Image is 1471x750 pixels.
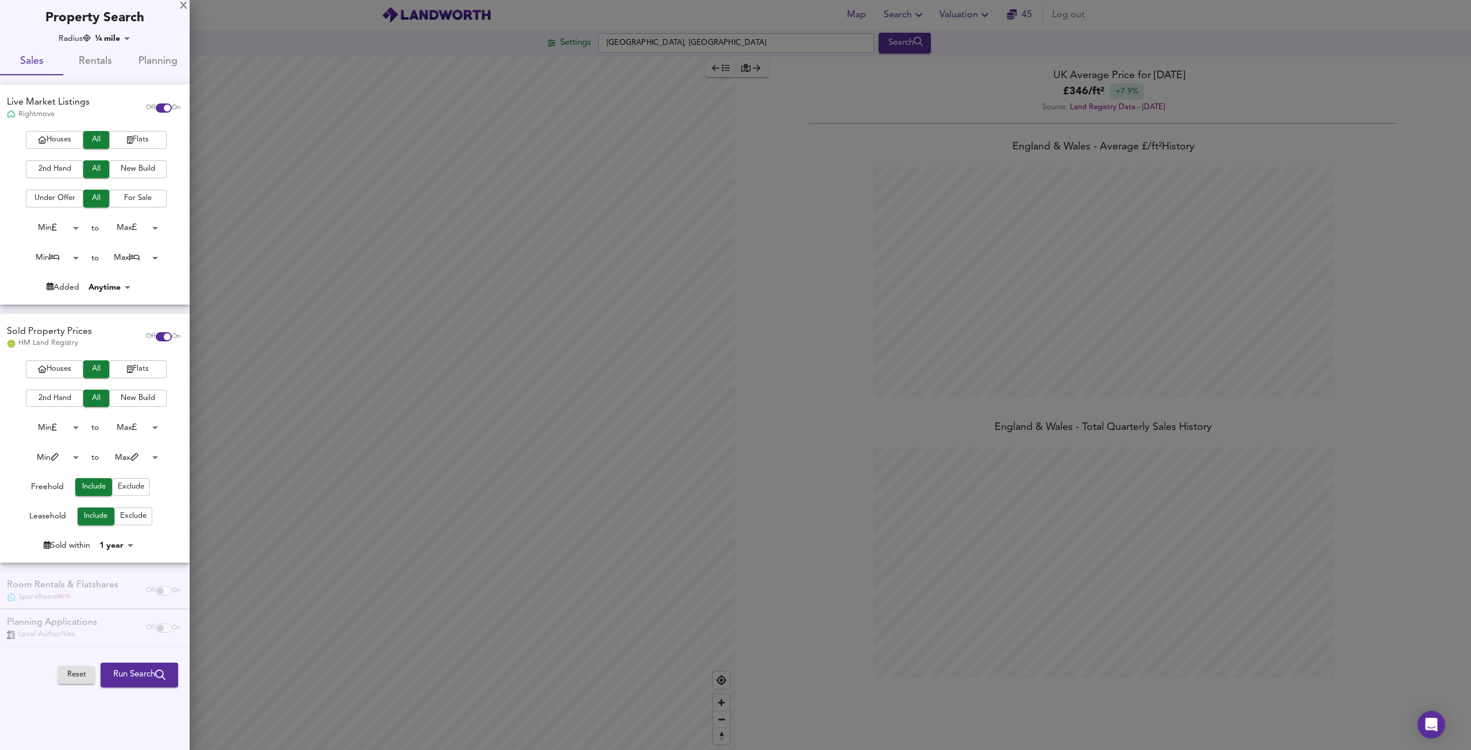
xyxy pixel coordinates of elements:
div: 1 year [96,540,137,551]
button: 2nd Hand [26,390,83,407]
div: Min [20,219,83,237]
span: On [172,332,180,341]
img: Land Registry [7,340,16,348]
div: Min [20,449,83,467]
span: Houses [32,133,78,147]
span: Flats [115,133,161,147]
div: Sold within [44,540,90,551]
div: Rightmove [7,109,90,120]
div: Min [20,249,83,267]
span: Off [146,103,156,113]
button: Include [75,478,112,496]
div: Anytime [85,282,134,293]
button: Exclude [114,507,152,525]
span: 2nd Hand [32,163,78,176]
div: X [180,2,187,10]
div: Sold Property Prices [7,325,92,339]
button: All [83,190,109,207]
span: All [89,133,103,147]
div: to [91,252,99,264]
div: Freehold [31,481,64,496]
span: Exclude [118,480,144,494]
span: Include [83,510,109,523]
span: Off [146,332,156,341]
button: Flats [109,360,167,378]
button: Exclude [112,478,150,496]
div: Max [99,219,162,237]
span: Reset [64,668,89,682]
button: Flats [109,131,167,149]
div: Open Intercom Messenger [1418,711,1445,739]
button: Include [78,507,114,525]
button: Under Offer [26,190,83,207]
span: Rentals [70,53,120,71]
button: Houses [26,360,83,378]
img: Rightmove [7,110,16,120]
div: Max [99,449,162,467]
span: Run Search [113,667,165,682]
span: Planning [133,53,183,71]
div: Live Market Listings [7,96,90,109]
div: Radius [59,33,91,44]
span: Exclude [120,510,147,523]
div: Min [20,419,83,437]
button: New Build [109,160,167,178]
span: Include [81,480,106,494]
span: New Build [115,392,161,405]
span: All [89,163,103,176]
span: All [89,392,103,405]
div: to [91,452,99,463]
div: to [91,222,99,234]
button: For Sale [109,190,167,207]
div: Added [47,282,79,293]
button: Run Search [101,663,178,687]
div: Max [99,419,162,437]
span: 2nd Hand [32,392,78,405]
button: All [83,360,109,378]
button: Houses [26,131,83,149]
span: New Build [115,163,161,176]
div: Leasehold [29,510,66,525]
span: Sales [7,53,56,71]
button: All [83,160,109,178]
div: HM Land Registry [7,338,92,348]
button: Reset [58,666,95,684]
span: Under Offer [32,192,78,205]
button: New Build [109,390,167,407]
span: All [89,363,103,376]
div: ¼ mile [91,33,134,44]
button: All [83,390,109,407]
span: All [89,192,103,205]
span: For Sale [115,192,161,205]
span: On [172,103,180,113]
button: All [83,131,109,149]
button: 2nd Hand [26,160,83,178]
div: Max [99,249,162,267]
div: to [91,422,99,433]
span: Flats [115,363,161,376]
span: Houses [32,363,78,376]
